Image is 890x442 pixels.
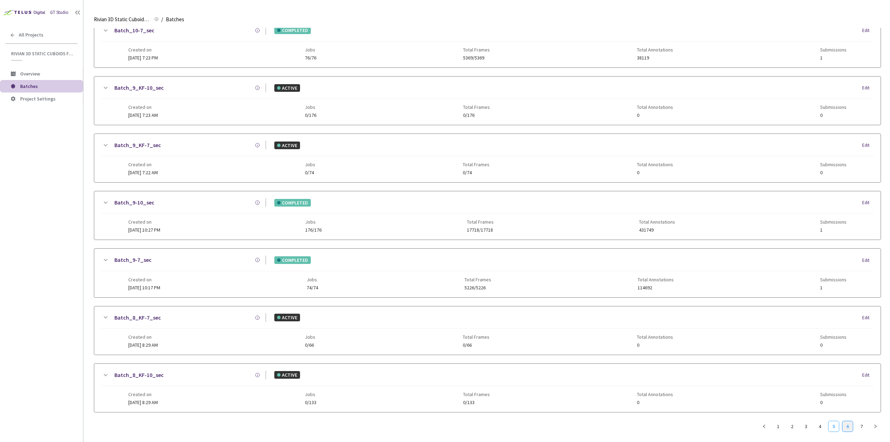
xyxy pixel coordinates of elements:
li: 1 [772,421,784,432]
div: COMPLETED [274,26,311,34]
div: COMPLETED [274,199,311,207]
div: Batch_8_KF-7_secACTIVEEditCreated on[DATE] 8:29 AMJobs0/66Total Frames0/66Total Annotations0Submi... [94,306,881,355]
span: Jobs [305,162,315,167]
span: 1 [820,227,847,233]
div: Edit [862,199,874,206]
span: Batches [20,83,38,89]
div: GT Studio [50,9,68,16]
span: 1 [820,285,847,290]
span: 0 [637,170,673,175]
span: Overview [20,71,40,77]
span: Total Annotations [637,162,673,167]
span: 0/133 [305,400,316,405]
span: Created on [128,277,160,282]
span: 5226/5226 [464,285,491,290]
span: Submissions [820,277,847,282]
span: 0/66 [463,343,489,348]
div: Batch_9-10_secCOMPLETEDEditCreated on[DATE] 10:27 PMJobs176/176Total Frames17718/17718Total Annot... [94,191,881,240]
a: 4 [815,421,825,432]
span: 431749 [639,227,675,233]
li: 6 [842,421,853,432]
div: Batch_10-7_secCOMPLETEDEditCreated on[DATE] 7:23 PMJobs76/76Total Frames5369/5369Total Annotation... [94,19,881,67]
span: 0 [820,400,847,405]
button: left [759,421,770,432]
span: Rivian 3D Static Cuboids fixed[2024-25] [94,15,150,24]
span: Submissions [820,392,847,397]
li: Next Page [870,421,881,432]
span: 0 [820,343,847,348]
span: left [762,424,766,428]
a: Batch_9-7_sec [114,256,152,264]
span: 0 [637,400,673,405]
li: 2 [786,421,798,432]
span: Jobs [305,219,322,225]
span: Total Annotations [637,47,673,53]
span: Rivian 3D Static Cuboids fixed[2024-25] [11,51,73,57]
span: Total Annotations [637,334,673,340]
div: Edit [862,372,874,379]
a: Batch_9_KF-10_sec [114,83,164,92]
div: Batch_8_KF-10_secACTIVEEditCreated on[DATE] 8:29 AMJobs0/133Total Frames0/133Total Annotations0Su... [94,364,881,412]
li: 4 [814,421,825,432]
span: Project Settings [20,96,56,102]
a: 3 [801,421,811,432]
span: Total Frames [463,104,490,110]
span: 114692 [638,285,674,290]
a: 6 [842,421,853,432]
span: Jobs [307,277,318,282]
span: 0 [820,113,847,118]
span: Batches [166,15,184,24]
span: 0/133 [463,400,490,405]
span: Jobs [305,334,315,340]
a: Batch_8_KF-7_sec [114,313,161,322]
span: Submissions [820,104,847,110]
li: / [161,15,163,24]
a: 7 [856,421,867,432]
button: right [870,421,881,432]
a: Batch_9-10_sec [114,198,154,207]
span: 0/176 [305,113,316,118]
div: ACTIVE [274,314,300,321]
span: 0 [637,113,673,118]
span: All Projects [19,32,43,38]
span: [DATE] 8:29 AM [128,342,158,348]
a: 5 [828,421,839,432]
div: COMPLETED [274,256,311,264]
span: [DATE] 7:22 AM [128,169,158,176]
div: Edit [862,257,874,264]
span: 176/176 [305,227,322,233]
span: [DATE] 7:23 AM [128,112,158,118]
span: Total Frames [463,392,490,397]
span: 5369/5369 [463,55,490,61]
span: right [873,424,877,428]
span: [DATE] 10:17 PM [128,284,160,291]
span: Total Annotations [637,104,673,110]
span: Total Frames [463,162,489,167]
div: ACTIVE [274,371,300,379]
li: 7 [856,421,867,432]
span: Created on [128,334,158,340]
span: 17718/17718 [467,227,494,233]
li: 5 [828,421,839,432]
span: [DATE] 10:27 PM [128,227,160,233]
span: Created on [128,162,158,167]
span: 0/66 [305,343,315,348]
span: Submissions [820,47,847,53]
div: ACTIVE [274,84,300,92]
a: Batch_9_KF-7_sec [114,141,161,150]
span: Total Frames [464,277,491,282]
span: Jobs [305,104,316,110]
a: Batch_10-7_sec [114,26,154,35]
div: Batch_9_KF-10_secACTIVEEditCreated on[DATE] 7:23 AMJobs0/176Total Frames0/176Total Annotations0Su... [94,77,881,125]
div: Edit [862,314,874,321]
span: 76/76 [305,55,316,61]
a: 2 [787,421,797,432]
div: Batch_9_KF-7_secACTIVEEditCreated on[DATE] 7:22 AMJobs0/74Total Frames0/74Total Annotations0Submi... [94,134,881,182]
span: 0/176 [463,113,490,118]
span: [DATE] 7:23 PM [128,55,158,61]
span: 1 [820,55,847,61]
span: Total Frames [463,47,490,53]
span: Submissions [820,162,847,167]
span: Submissions [820,219,847,225]
span: Total Annotations [637,392,673,397]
